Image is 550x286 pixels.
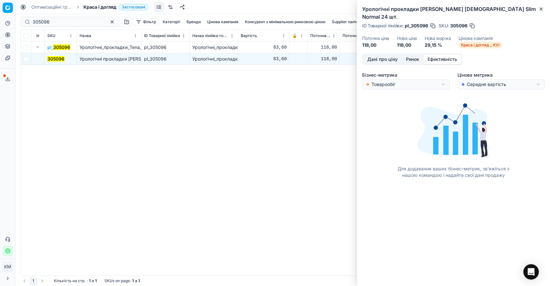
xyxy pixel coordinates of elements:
[83,4,148,10] span: Краса і доглядЗастосовані
[523,264,539,280] div: Open Intercom Messenger
[423,55,461,64] button: Ефективність
[138,278,140,283] strong: 1
[119,4,148,10] span: Застосовані
[33,19,103,25] input: Пошук по SKU або назві
[80,56,259,62] span: Урологічні прокладки [PERSON_NAME] [DEMOGRAPHIC_DATA] Slim Normal 24 шт.
[242,18,328,26] button: Конкурент з мінімальною ринковою ціною
[47,44,70,51] span: pl_
[135,278,137,283] strong: з
[310,44,337,51] div: 118,00
[104,278,131,283] span: SKUs on page :
[31,4,72,10] a: Оптимізаційні групи
[343,56,385,62] div: 118,00
[54,278,85,283] span: Кількість на стр.
[412,95,496,162] img: No data
[362,73,450,77] label: Бізнес-метрика
[292,33,297,38] span: 🔒
[343,33,379,38] span: Поточна промо ціна
[363,55,402,64] button: Дані про ціну
[92,278,94,283] strong: з
[31,4,148,10] nav: breadcrumb
[458,42,502,48] span: Краса і догляд _ KVI
[47,44,70,51] button: pl_305096
[458,73,545,77] label: Цінова метрика
[425,36,451,41] dt: Нова маржа
[343,44,385,51] div: 118,00
[362,5,545,21] h2: Урологічні прокладки [PERSON_NAME] [DEMOGRAPHIC_DATA] Slim Normal 24 шт.
[47,56,64,62] button: 305096
[205,18,241,26] button: Цінова кампанія
[362,42,389,48] dd: 118,00
[95,278,97,283] strong: 1
[392,166,516,178] div: Для додавання ваших бізнес-метрик, зв'яжіться з нашою командою і надайте свої дані продажу
[439,24,449,28] span: SKU :
[241,56,287,62] div: 83,60
[192,44,235,51] div: Урологічні_прокладки_Tena_[DEMOGRAPHIC_DATA]_Slim_Normal_24_шт.
[133,18,159,26] button: Фільтр
[192,33,229,38] span: Назва лінійки товарів
[34,32,42,40] button: Expand all
[83,4,116,10] span: Краса і догляд
[89,278,91,283] strong: 1
[362,36,389,41] dt: Поточна ціна
[160,18,183,26] button: Категорії
[47,33,55,38] span: SKU
[38,277,46,285] button: Go to next page
[241,44,287,51] div: 83,60
[132,278,134,283] strong: 1
[425,42,451,48] dd: 29,15 %
[144,56,187,62] div: pl_305096
[192,56,235,62] div: Урологічні_прокладки_Tena_[DEMOGRAPHIC_DATA]_Slim_Normal_24_шт.
[310,56,337,62] div: 118,00
[34,43,42,51] button: Expand
[54,278,97,283] div: :
[397,42,417,48] dd: 118,00
[402,55,423,64] button: Ринок
[144,33,180,38] span: ID Товарної лінійки
[310,33,331,38] span: Поточна ціна
[53,44,70,50] mark: 305096
[362,24,403,28] span: ID Товарної лінійки :
[329,18,361,26] button: Supplier name
[3,262,13,272] button: КM
[405,23,428,29] span: pl_305096
[144,44,187,51] div: pl_305096
[21,277,46,285] nav: pagination
[450,23,468,29] span: 305096
[458,36,502,41] dt: Цінова кампанія
[80,44,236,50] span: Урологічні_прокладки_Tena_[DEMOGRAPHIC_DATA]_Slim_Normal_24_шт.
[397,36,417,41] dt: Нова ціна
[30,277,37,285] button: 1
[184,18,203,26] button: Бренди
[21,277,28,285] button: Go to previous page
[241,33,257,38] span: Вартість
[80,33,91,38] span: Назва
